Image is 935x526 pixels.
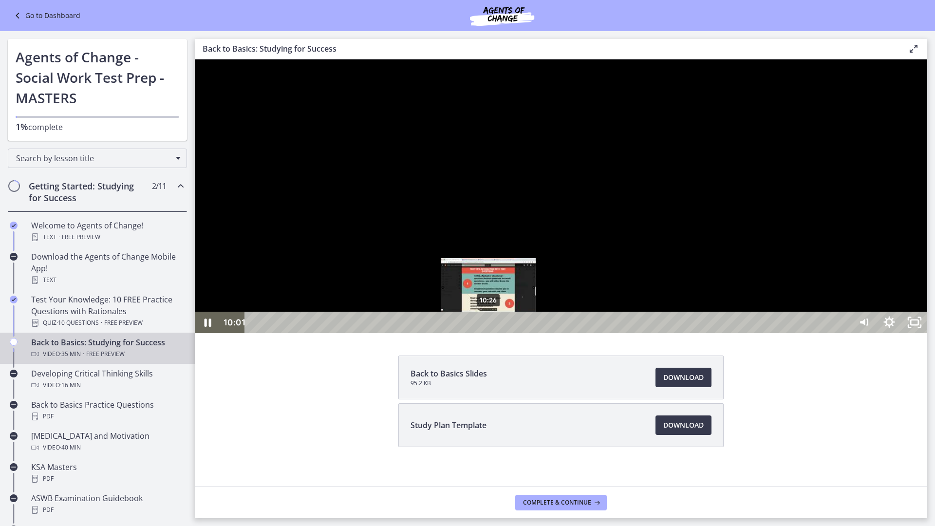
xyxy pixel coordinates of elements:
[523,499,591,507] span: Complete & continue
[56,317,99,329] span: · 10 Questions
[515,495,607,510] button: Complete & continue
[104,317,143,329] span: Free preview
[60,379,81,391] span: · 16 min
[152,180,166,192] span: 2 / 11
[16,153,171,164] span: Search by lesson title
[411,368,487,379] span: Back to Basics Slides
[31,442,183,453] div: Video
[31,317,183,329] div: Quiz
[31,294,183,329] div: Test Your Knowledge: 10 FREE Practice Questions with Rationales
[62,231,100,243] span: Free preview
[31,411,183,422] div: PDF
[86,348,125,360] span: Free preview
[203,43,892,55] h3: Back to Basics: Studying for Success
[444,4,561,27] img: Agents of Change Social Work Test Prep
[655,368,711,387] a: Download
[663,372,704,383] span: Download
[101,317,102,329] span: ·
[31,251,183,286] div: Download the Agents of Change Mobile App!
[31,379,183,391] div: Video
[58,231,60,243] span: ·
[16,47,179,108] h1: Agents of Change - Social Work Test Prep - MASTERS
[31,220,183,243] div: Welcome to Agents of Change!
[411,419,486,431] span: Study Plan Template
[60,442,81,453] span: · 40 min
[8,149,187,168] div: Search by lesson title
[31,231,183,243] div: Text
[60,348,81,360] span: · 35 min
[12,10,80,21] a: Go to Dashboard
[31,461,183,485] div: KSA Masters
[663,419,704,431] span: Download
[195,59,927,333] iframe: Video Lesson
[31,337,183,360] div: Back to Basics: Studying for Success
[31,492,183,516] div: ASWB Examination Guidebook
[31,430,183,453] div: [MEDICAL_DATA] and Motivation
[707,252,732,274] button: Unfullscreen
[16,121,28,132] span: 1%
[83,348,84,360] span: ·
[31,368,183,391] div: Developing Critical Thinking Skills
[31,399,183,422] div: Back to Basics Practice Questions
[10,296,18,303] i: Completed
[29,180,148,204] h2: Getting Started: Studying for Success
[31,274,183,286] div: Text
[656,252,682,274] button: Mute
[682,252,707,274] button: Show settings menu
[16,121,179,133] p: complete
[31,348,183,360] div: Video
[31,473,183,485] div: PDF
[655,415,711,435] a: Download
[10,222,18,229] i: Completed
[411,379,487,387] span: 95.2 KB
[31,504,183,516] div: PDF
